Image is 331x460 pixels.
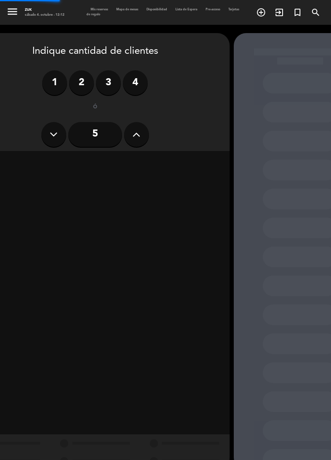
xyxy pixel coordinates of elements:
span: Mis reservas [86,8,112,11]
button: menu [6,5,19,20]
label: 1 [42,70,67,95]
i: add_circle_outline [256,7,266,17]
div: Zuk [25,7,65,12]
span: Mapa de mesas [112,8,142,11]
i: search [311,7,321,17]
div: sábado 4. octubre - 12:12 [25,12,65,17]
label: 4 [123,70,148,95]
div: ó [82,103,108,112]
label: 3 [96,70,121,95]
i: exit_to_app [274,7,284,17]
span: Pre-acceso [201,8,224,11]
i: menu [6,5,19,18]
label: 2 [69,70,94,95]
span: Lista de Espera [171,8,201,11]
i: turned_in_not [293,7,302,17]
span: Disponibilidad [142,8,171,11]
